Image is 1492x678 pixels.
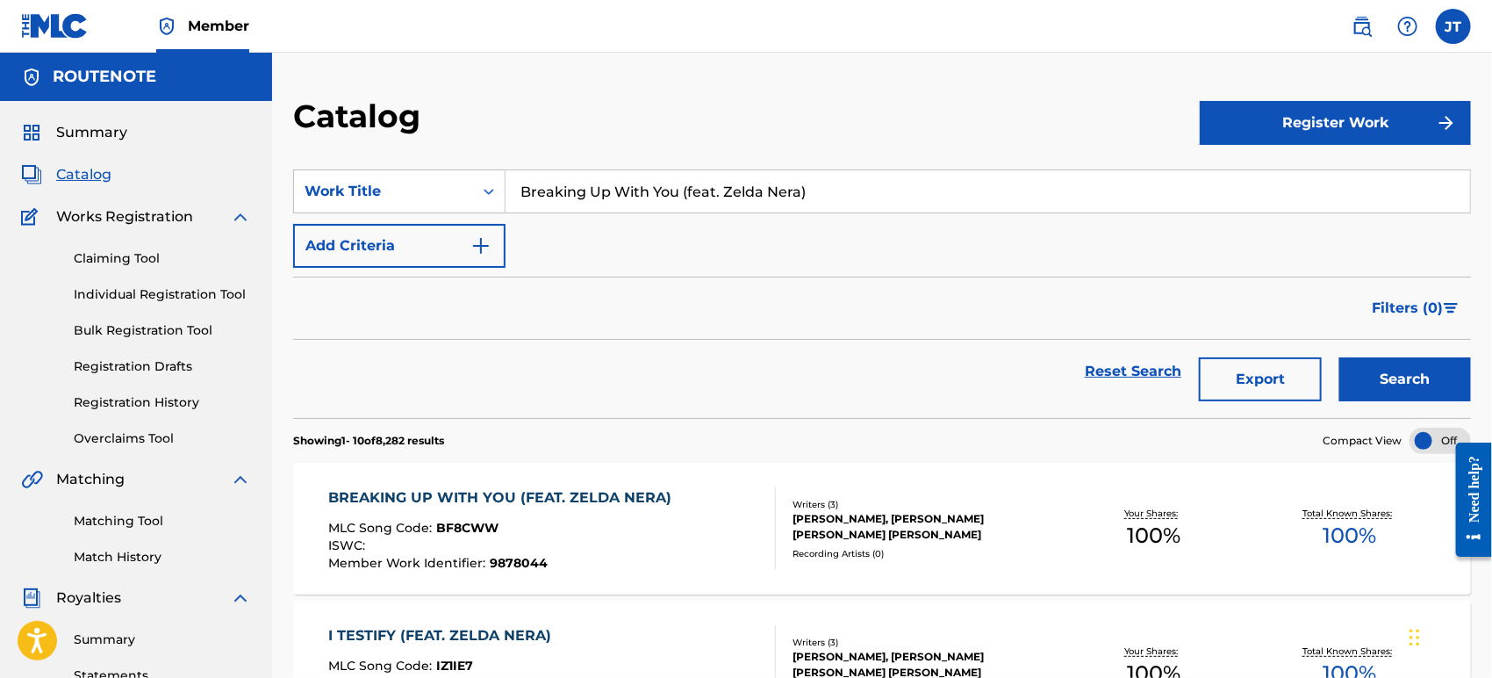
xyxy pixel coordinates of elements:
div: [PERSON_NAME], [PERSON_NAME] [PERSON_NAME] [PERSON_NAME] [793,511,1056,543]
span: MLC Song Code : [328,658,436,674]
p: Total Known Shares: [1302,507,1396,520]
form: Search Form [293,169,1471,418]
a: Registration Drafts [74,357,251,376]
a: SummarySummary [21,122,127,143]
div: I TESTIFY (FEAT. ZELDA NERA) [328,625,560,646]
img: MLC Logo [21,13,89,39]
button: Export [1199,357,1322,401]
p: Total Known Shares: [1302,645,1396,658]
img: 9d2ae6d4665cec9f34b9.svg [470,235,491,256]
span: ISWC : [328,537,369,553]
img: Summary [21,122,42,143]
img: expand [230,206,251,227]
div: Writers ( 3 ) [793,498,1056,511]
p: Showing 1 - 10 of 8,282 results [293,433,444,449]
button: Add Criteria [293,224,506,268]
a: BREAKING UP WITH YOU (FEAT. ZELDA NERA)MLC Song Code:BF8CWWISWC:Member Work Identifier:9878044Wri... [293,463,1471,595]
iframe: Chat Widget [1404,594,1492,678]
span: BF8CWW [436,520,499,536]
span: IZ1IE7 [436,658,473,674]
div: BREAKING UP WITH YOU (FEAT. ZELDA NERA) [328,487,680,508]
div: Writers ( 3 ) [793,636,1056,649]
a: Individual Registration Tool [74,285,251,304]
span: 100 % [1127,520,1180,552]
div: Drag [1410,611,1420,664]
div: User Menu [1436,9,1471,44]
p: Your Shares: [1124,507,1182,520]
h5: ROUTENOTE [53,67,156,87]
a: Claiming Tool [74,249,251,268]
img: Works Registration [21,206,44,227]
button: Register Work [1200,101,1471,145]
img: search [1352,16,1373,37]
a: Reset Search [1076,352,1190,391]
img: expand [230,588,251,609]
a: Match History [74,548,251,566]
a: CatalogCatalog [21,164,111,185]
img: help [1397,16,1418,37]
span: Summary [56,122,127,143]
div: Recording Artists ( 0 ) [793,547,1056,560]
img: Accounts [21,67,42,88]
span: Compact View [1323,433,1402,449]
span: 100 % [1323,520,1376,552]
span: Catalog [56,164,111,185]
span: Filters ( 0 ) [1372,298,1443,319]
a: Public Search [1345,9,1380,44]
a: Summary [74,631,251,649]
img: filter [1444,303,1459,314]
img: Top Rightsholder [156,16,177,37]
span: Matching [56,469,125,490]
span: Royalties [56,588,121,609]
iframe: Resource Center [1443,429,1492,570]
span: 9878044 [490,555,548,571]
span: Member [188,16,249,36]
div: Work Title [305,181,463,202]
img: Royalties [21,588,42,609]
span: MLC Song Code : [328,520,436,536]
img: Matching [21,469,43,490]
button: Search [1339,357,1471,401]
div: Help [1390,9,1425,44]
img: f7272a7cc735f4ea7f67.svg [1436,112,1457,133]
span: Works Registration [56,206,193,227]
a: Overclaims Tool [74,429,251,448]
a: Registration History [74,393,251,412]
span: Member Work Identifier : [328,555,490,571]
p: Your Shares: [1124,645,1182,658]
button: Filters (0) [1361,286,1471,330]
a: Bulk Registration Tool [74,321,251,340]
a: Matching Tool [74,512,251,530]
img: Catalog [21,164,42,185]
img: expand [230,469,251,490]
h2: Catalog [293,97,429,136]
